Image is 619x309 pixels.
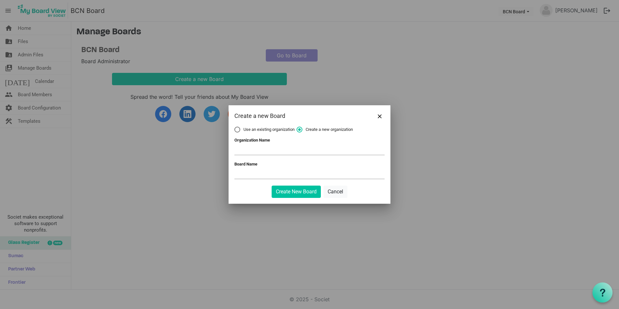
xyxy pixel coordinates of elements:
div: Create a new Board [234,111,355,121]
button: Cancel [323,186,347,198]
label: Organization Name [234,138,270,143]
button: Close [375,111,385,121]
button: Create New Board [272,186,321,198]
span: Create a new organization [297,127,353,132]
label: Board Name [234,162,257,166]
span: Use an existing organization [234,127,295,132]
